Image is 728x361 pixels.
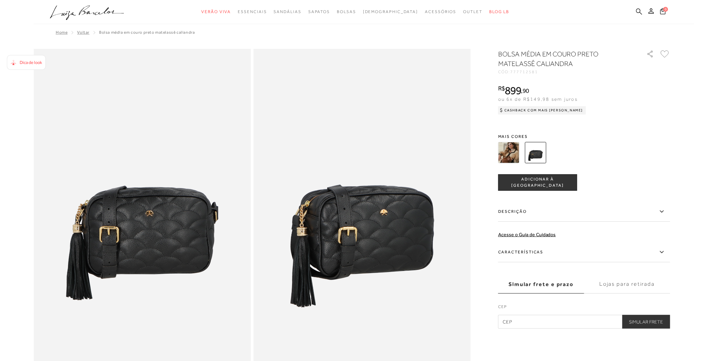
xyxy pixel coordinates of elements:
h1: BOLSA MÉDIA EM COURO PRETO MATELASSÊ CALIANDRA [498,49,627,68]
a: categoryNavScreenReaderText [425,6,457,18]
a: categoryNavScreenReaderText [337,6,356,18]
span: BLOG LB [489,9,509,14]
div: CÓD: [498,70,636,74]
a: Acesse o Guia de Cuidados [498,232,556,237]
i: R$ [498,85,505,91]
label: Características [498,242,670,262]
button: ADICIONAR À [GEOGRAPHIC_DATA] [498,174,577,191]
span: Outlet [463,9,483,14]
label: Descrição [498,202,670,222]
span: Essenciais [238,9,267,14]
span: Sandálias [274,9,301,14]
a: categoryNavScreenReaderText [201,6,231,18]
span: [DEMOGRAPHIC_DATA] [363,9,418,14]
button: Simular Frete [622,315,670,329]
a: BLOG LB [489,6,509,18]
a: categoryNavScreenReaderText [308,6,330,18]
a: categoryNavScreenReaderText [463,6,483,18]
span: Bolsas [337,9,356,14]
span: 90 [523,87,529,94]
label: CEP [498,304,670,313]
span: Verão Viva [201,9,231,14]
span: Sapatos [308,9,330,14]
span: 777712581 [511,69,538,74]
img: BOLSA MÉDIA EM COURO PRETO MATELASSÊ CALIANDRA [525,142,546,163]
span: Acessórios [425,9,457,14]
input: CEP [498,315,670,329]
button: 0 [658,8,668,17]
span: ou 6x de R$149,98 sem juros [498,96,578,102]
a: categoryNavScreenReaderText [238,6,267,18]
span: 0 [663,7,668,12]
a: Voltar [77,30,89,35]
span: Dica de look [20,60,42,65]
i: , [521,88,529,94]
span: BOLSA MÉDIA EM COURO PRETO MATELASSÊ CALIANDRA [99,30,195,35]
a: noSubCategoriesText [363,6,418,18]
div: Cashback com Mais [PERSON_NAME] [498,106,586,114]
span: Mais cores [498,134,670,139]
a: categoryNavScreenReaderText [274,6,301,18]
span: 899 [505,84,521,97]
span: ADICIONAR À [GEOGRAPHIC_DATA] [499,176,577,188]
img: BOLSA MÉDIA EM COURO CARAMELO MATELASSÊ CALIANDRA [498,142,520,163]
label: Simular frete e prazo [498,275,584,294]
label: Lojas para retirada [584,275,670,294]
a: Home [56,30,67,35]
